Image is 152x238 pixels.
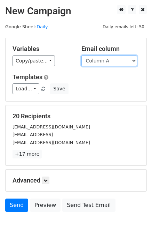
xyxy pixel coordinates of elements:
h5: Email column [81,45,140,53]
span: Daily emails left: 50 [100,23,147,31]
a: Daily [37,24,48,29]
a: Load... [13,83,39,94]
a: Copy/paste... [13,55,55,66]
h2: New Campaign [5,5,147,17]
button: Save [50,83,68,94]
small: Google Sheet: [5,24,48,29]
a: Send [5,199,28,212]
h5: 20 Recipients [13,112,139,120]
iframe: Chat Widget [117,204,152,238]
h5: Advanced [13,177,139,184]
small: [EMAIL_ADDRESS][DOMAIN_NAME] [13,124,90,129]
h5: Variables [13,45,71,53]
a: Templates [13,73,42,81]
a: Send Test Email [62,199,115,212]
small: [EMAIL_ADDRESS][DOMAIN_NAME] [13,140,90,145]
a: Daily emails left: 50 [100,24,147,29]
a: +17 more [13,150,42,158]
small: [EMAIL_ADDRESS] [13,132,53,137]
a: Preview [30,199,61,212]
